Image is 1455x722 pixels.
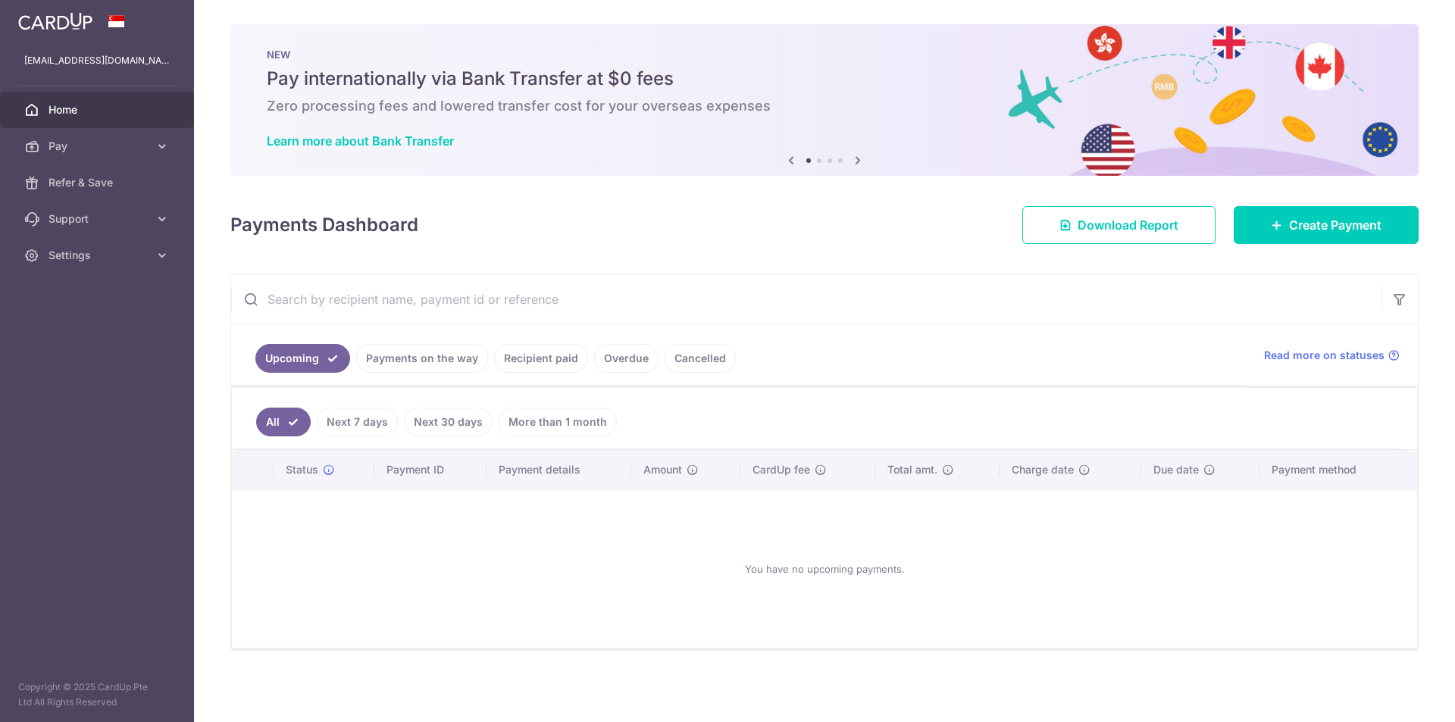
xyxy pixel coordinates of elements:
span: Amount [643,462,682,477]
a: Payments on the way [356,344,488,373]
a: Overdue [594,344,659,373]
span: CardUp fee [753,462,810,477]
img: CardUp [18,12,92,30]
a: Create Payment [1234,206,1419,244]
span: Refer & Save [48,175,149,190]
span: Download Report [1078,216,1178,234]
span: Total amt. [887,462,937,477]
a: Cancelled [665,344,736,373]
span: Read more on statuses [1264,348,1385,363]
a: Read more on statuses [1264,348,1400,363]
a: Next 30 days [404,408,493,436]
h4: Payments Dashboard [230,211,418,239]
h6: Zero processing fees and lowered transfer cost for your overseas expenses [267,97,1382,115]
span: Home [48,102,149,117]
div: You have no upcoming payments. [250,502,1399,636]
span: Settings [48,248,149,263]
a: All [256,408,311,436]
p: NEW [267,48,1382,61]
th: Payment details [487,450,632,489]
a: More than 1 month [499,408,617,436]
input: Search by recipient name, payment id or reference [231,275,1381,323]
a: Learn more about Bank Transfer [267,133,454,148]
span: Charge date [1012,462,1074,477]
p: [EMAIL_ADDRESS][DOMAIN_NAME] [24,53,170,68]
img: Bank transfer banner [230,24,1419,176]
span: Pay [48,139,149,154]
h5: Pay internationally via Bank Transfer at $0 fees [267,67,1382,91]
a: Recipient paid [494,344,588,373]
span: Support [48,211,149,227]
th: Payment method [1259,450,1417,489]
span: Create Payment [1289,216,1381,234]
a: Upcoming [255,344,350,373]
span: Due date [1153,462,1199,477]
th: Payment ID [374,450,487,489]
a: Download Report [1022,206,1216,244]
span: Status [286,462,318,477]
a: Next 7 days [317,408,398,436]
